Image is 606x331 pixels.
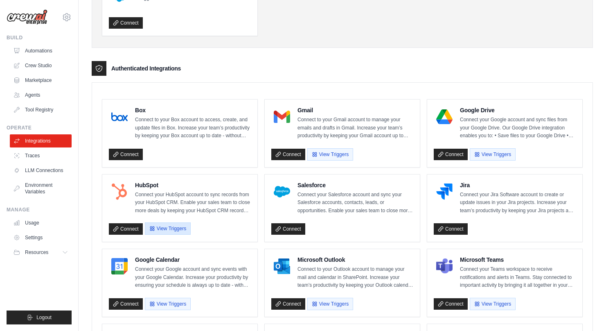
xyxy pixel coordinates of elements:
[434,298,468,310] a: Connect
[10,149,72,162] a: Traces
[25,249,48,256] span: Resources
[109,298,143,310] a: Connect
[10,103,72,116] a: Tool Registry
[10,216,72,229] a: Usage
[135,106,251,114] h4: Box
[145,222,191,235] button: View Triggers
[274,109,290,125] img: Gmail Logo
[460,106,576,114] h4: Google Drive
[7,125,72,131] div: Operate
[470,298,516,310] button: View Triggers
[109,223,143,235] a: Connect
[460,191,576,215] p: Connect your Jira Software account to create or update issues in your Jira projects. Increase you...
[470,148,516,161] button: View Triggers
[10,164,72,177] a: LLM Connections
[7,206,72,213] div: Manage
[7,34,72,41] div: Build
[10,246,72,259] button: Resources
[111,109,128,125] img: Box Logo
[434,149,468,160] a: Connect
[434,223,468,235] a: Connect
[297,191,413,215] p: Connect your Salesforce account and sync your Salesforce accounts, contacts, leads, or opportunit...
[135,116,251,140] p: Connect to your Box account to access, create, and update files in Box. Increase your team’s prod...
[7,9,47,25] img: Logo
[271,298,305,310] a: Connect
[109,149,143,160] a: Connect
[135,191,251,215] p: Connect your HubSpot account to sync records from your HubSpot CRM. Enable your sales team to clo...
[271,223,305,235] a: Connect
[297,116,413,140] p: Connect to your Gmail account to manage your emails and drafts in Gmail. Increase your team’s pro...
[10,59,72,72] a: Crew Studio
[10,179,72,198] a: Environment Variables
[271,149,305,160] a: Connect
[297,256,413,264] h4: Microsoft Outlook
[274,184,290,200] img: Salesforce Logo
[135,256,251,264] h4: Google Calendar
[297,181,413,189] h4: Salesforce
[274,258,290,274] img: Microsoft Outlook Logo
[436,258,453,274] img: Microsoft Teams Logo
[111,184,128,200] img: HubSpot Logo
[135,265,251,290] p: Connect your Google account and sync events with your Google Calendar. Increase your productivity...
[297,265,413,290] p: Connect to your Outlook account to manage your mail and calendar in SharePoint. Increase your tea...
[135,181,251,189] h4: HubSpot
[10,44,72,57] a: Automations
[565,292,606,331] iframe: Chat Widget
[460,256,576,264] h4: Microsoft Teams
[7,311,72,324] button: Logout
[460,265,576,290] p: Connect your Teams workspace to receive notifications and alerts in Teams. Stay connected to impo...
[111,258,128,274] img: Google Calendar Logo
[307,148,353,161] button: View Triggers
[460,116,576,140] p: Connect your Google account and sync files from your Google Drive. Our Google Drive integration e...
[10,88,72,102] a: Agents
[111,64,181,73] h3: Authenticated Integrations
[460,181,576,189] h4: Jira
[145,298,191,310] button: View Triggers
[10,74,72,87] a: Marketplace
[307,298,353,310] button: View Triggers
[436,109,453,125] img: Google Drive Logo
[10,134,72,147] a: Integrations
[36,314,52,321] span: Logout
[10,231,72,244] a: Settings
[436,184,453,200] img: Jira Logo
[297,106,413,114] h4: Gmail
[109,17,143,29] a: Connect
